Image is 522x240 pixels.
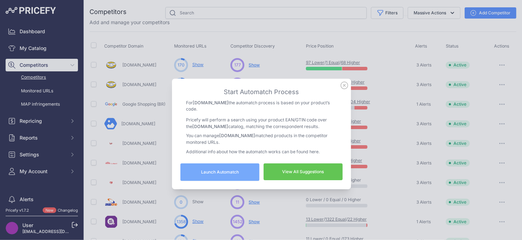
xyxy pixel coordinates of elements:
p: Additional info about how the automatch works can be found here. [186,149,337,155]
p: Pricefy will perform a search using your product EAN/GTIN code over the catalog, matching the cor... [186,117,337,130]
h3: Start Automatch Process [186,87,337,97]
button: Launch Automatch [180,163,259,181]
p: For the automatch process is based on your product’s code. [186,100,337,113]
span: [DOMAIN_NAME] [192,124,228,129]
span: [DOMAIN_NAME] [193,100,229,105]
span: [DOMAIN_NAME] [219,133,255,138]
p: You can manage matched products in the competitor monitored URLs. [186,133,337,146]
a: View All Suggestions [264,163,343,180]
